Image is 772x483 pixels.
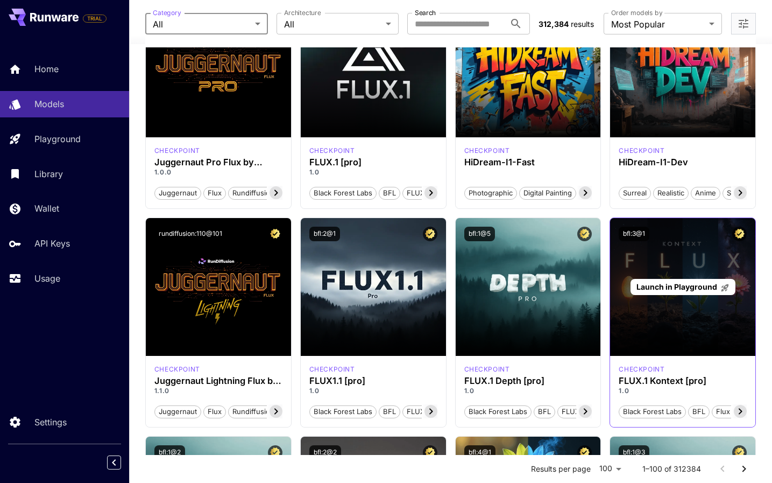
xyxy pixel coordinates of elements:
[268,227,282,241] button: Certified Model – Vetted for best performance and includes a commercial license.
[415,8,436,17] label: Search
[619,365,664,374] div: FlUX.1 Kontext [pro]
[34,97,64,110] p: Models
[520,188,576,199] span: Digital Painting
[464,365,510,374] div: fluxpro
[464,157,592,167] h3: HiDream-I1-Fast
[464,404,532,418] button: Black Forest Labs
[402,404,455,418] button: FLUX1.1 [pro]
[619,376,747,386] div: FLUX.1 Kontext [pro]
[642,464,701,474] p: 1–100 of 312384
[519,186,576,200] button: Digital Painting
[653,186,689,200] button: Realistic
[153,18,251,31] span: All
[154,365,200,374] p: checkpoint
[309,186,377,200] button: Black Forest Labs
[115,453,129,472] div: Collapse sidebar
[423,445,437,460] button: Certified Model – Vetted for best performance and includes a commercial license.
[34,237,70,250] p: API Keys
[712,404,762,418] button: Flux Kontext
[689,407,709,417] span: BFL
[310,188,376,199] span: Black Forest Labs
[691,186,720,200] button: Anime
[464,146,510,156] div: HiDream Fast
[83,12,107,25] span: Add your payment card to enable full platform functionality.
[723,188,756,199] span: Stylized
[733,458,755,480] button: Go to next page
[688,404,710,418] button: BFL
[34,62,59,75] p: Home
[619,365,664,374] p: checkpoint
[654,188,688,199] span: Realistic
[204,407,225,417] span: flux
[619,404,686,418] button: Black Forest Labs
[155,188,201,199] span: juggernaut
[34,167,63,180] p: Library
[403,407,455,417] span: FLUX1.1 [pro]
[732,227,747,241] button: Certified Model – Vetted for best performance and includes a commercial license.
[309,365,355,374] p: checkpoint
[619,386,747,396] p: 1.0
[34,416,67,429] p: Settings
[228,404,279,418] button: rundiffusion
[464,227,495,241] button: bfl:1@5
[284,18,382,31] span: All
[309,376,437,386] h3: FLUX1.1 [pro]
[309,157,437,167] h3: FLUX.1 [pro]
[310,407,376,417] span: Black Forest Labs
[379,407,400,417] span: BFL
[631,279,735,296] a: Launch in Playground
[154,146,200,156] div: FLUX.1 D
[229,188,278,199] span: rundiffusion
[379,404,400,418] button: BFL
[611,8,662,17] label: Order models by
[309,146,355,156] div: fluxpro
[539,19,569,29] span: 312,384
[309,227,340,241] button: bfl:2@1
[464,376,592,386] h3: FLUX.1 Depth [pro]
[154,376,282,386] h3: Juggernaut Lightning Flux by RunDiffusion
[619,157,747,167] div: HiDream-I1-Dev
[571,19,594,29] span: results
[611,18,705,31] span: Most Popular
[464,186,517,200] button: Photographic
[557,404,629,418] button: FLUX.1 Depth [pro]
[203,404,226,418] button: flux
[691,188,720,199] span: Anime
[619,188,650,199] span: Surreal
[154,157,282,167] h3: Juggernaut Pro Flux by RunDiffusion
[153,8,181,17] label: Category
[577,445,592,460] button: Certified Model – Vetted for best performance and includes a commercial license.
[465,407,531,417] span: Black Forest Labs
[203,186,226,200] button: flux
[284,8,321,17] label: Architecture
[309,386,437,396] p: 1.0
[723,186,757,200] button: Stylized
[558,407,629,417] span: FLUX.1 Depth [pro]
[155,407,201,417] span: juggernaut
[309,146,355,156] p: checkpoint
[107,456,121,470] button: Collapse sidebar
[309,404,377,418] button: Black Forest Labs
[34,132,81,145] p: Playground
[379,186,400,200] button: BFL
[534,404,555,418] button: BFL
[737,17,750,31] button: Open more filters
[34,202,59,215] p: Wallet
[154,167,282,177] p: 1.0.0
[531,464,591,474] p: Results per page
[619,146,664,156] div: HiDream Dev
[619,227,649,241] button: bfl:3@1
[619,445,649,460] button: bfl:1@3
[402,186,452,200] button: FLUX.1 [pro]
[204,188,225,199] span: flux
[228,186,279,200] button: rundiffusion
[464,445,495,460] button: bfl:4@1
[636,282,717,291] span: Launch in Playground
[464,365,510,374] p: checkpoint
